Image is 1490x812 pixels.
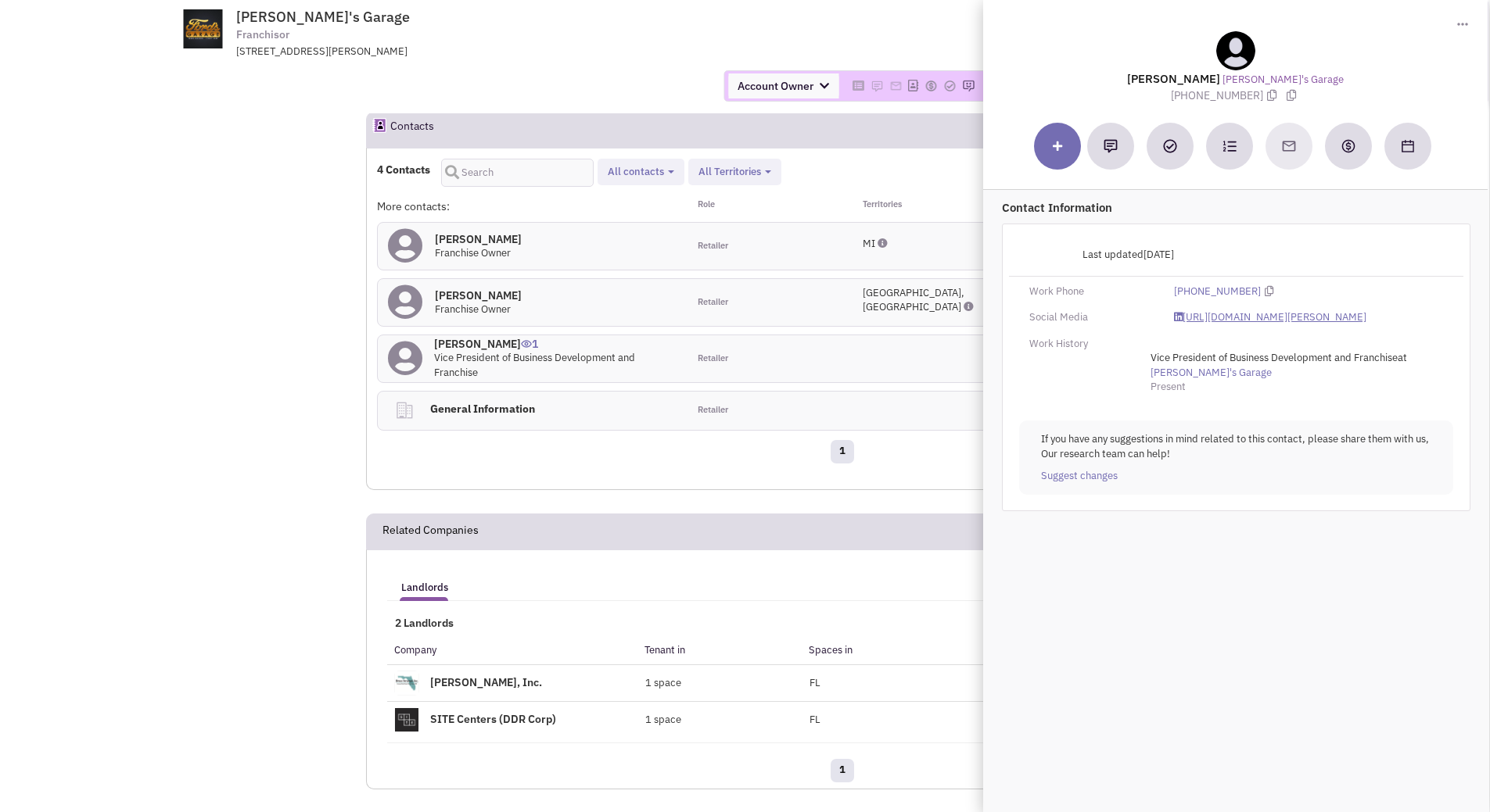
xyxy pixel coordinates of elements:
a: [PHONE_NUMBER] [1175,284,1262,299]
span: MI [863,237,875,250]
th: Spaces in [802,636,1040,664]
span: 1 space [645,676,681,689]
th: Company [387,636,637,664]
div: [STREET_ADDRESS][PERSON_NAME] [236,45,644,59]
p: If you have any suggestions in mind related to this contact, please share them with us, Our resea... [1041,432,1432,461]
span: All contacts [608,165,664,178]
img: Please add to your accounts [925,80,937,92]
span: Franchisor [236,27,289,43]
a: [PERSON_NAME]'s Garage [1223,73,1345,88]
span: Franchise Owner [435,246,511,259]
th: Tenant in [637,636,802,664]
button: All Territories [694,164,776,181]
span: Present [1151,380,1186,393]
div: Territories [842,199,997,214]
span: 1 [521,325,538,351]
span: Retailer [698,296,728,309]
h5: Landlords [401,581,448,595]
img: Please add to your accounts [871,80,883,92]
img: clarity_building-linegeneral.png [394,400,415,420]
span: [DATE] [1144,248,1174,261]
span: 1 space [645,713,681,726]
img: icon-UserInteraction.png [521,340,532,348]
a: Suggest changes [1041,469,1118,484]
h2: Related Companies [382,514,479,549]
lable: [PERSON_NAME] [1128,71,1221,86]
h4: 4 Contacts [377,163,430,177]
a: 1 [831,759,854,782]
a: [URL][DOMAIN_NAME][PERSON_NAME] [1175,310,1367,325]
div: Work Phone [1019,284,1164,299]
img: Please add to your accounts [943,80,956,92]
a: 1 [831,440,854,463]
span: [PHONE_NUMBER] [1172,88,1284,102]
img: Add a note [1104,139,1118,153]
img: Create a deal [1341,138,1356,154]
span: Retailer [698,352,728,365]
h2: Contacts [390,113,434,147]
span: FL [810,713,820,726]
button: All contacts [603,164,679,181]
span: [PERSON_NAME]'s Garage [236,8,410,26]
div: More contacts: [377,199,687,214]
div: Role [688,199,842,214]
img: Schedule a Meeting [1402,140,1414,152]
span: Retailer [698,240,728,252]
h4: General Information [425,392,661,426]
h4: [PERSON_NAME] [435,288,522,302]
div: Last updated [1019,240,1184,270]
div: Social Media [1019,310,1164,325]
span: Franchise Owner [435,302,511,316]
span: FL [810,676,820,689]
a: [PERSON_NAME]'s Garage [1151,366,1272,381]
img: Subscribe to a cadence [1223,139,1237,153]
img: teammate.png [1216,31,1255,70]
img: Please add to your accounts [889,80,902,92]
img: www.fordsgarageusa.com [167,9,239,48]
a: SITE Centers (DDR Corp) [430,712,556,726]
span: Account Owner [728,73,838,98]
div: Work History [1019,337,1164,352]
img: Please add to your accounts [962,80,975,92]
span: Vice President of Business Development and Franchise [434,351,635,379]
h4: [PERSON_NAME] [435,232,522,246]
span: 2 Landlords [387,616,454,630]
img: Add a Task [1163,139,1177,153]
a: [PERSON_NAME], Inc. [430,675,542,689]
a: Landlords [393,566,456,597]
span: [GEOGRAPHIC_DATA], [GEOGRAPHIC_DATA] [863,286,964,314]
h4: [PERSON_NAME] [434,337,677,351]
p: Contact Information [1002,199,1471,216]
span: at [1151,351,1407,379]
span: Retailer [698,404,728,417]
span: Vice President of Business Development and Franchise [1151,351,1398,364]
span: All Territories [698,165,761,178]
input: Search [441,159,594,187]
